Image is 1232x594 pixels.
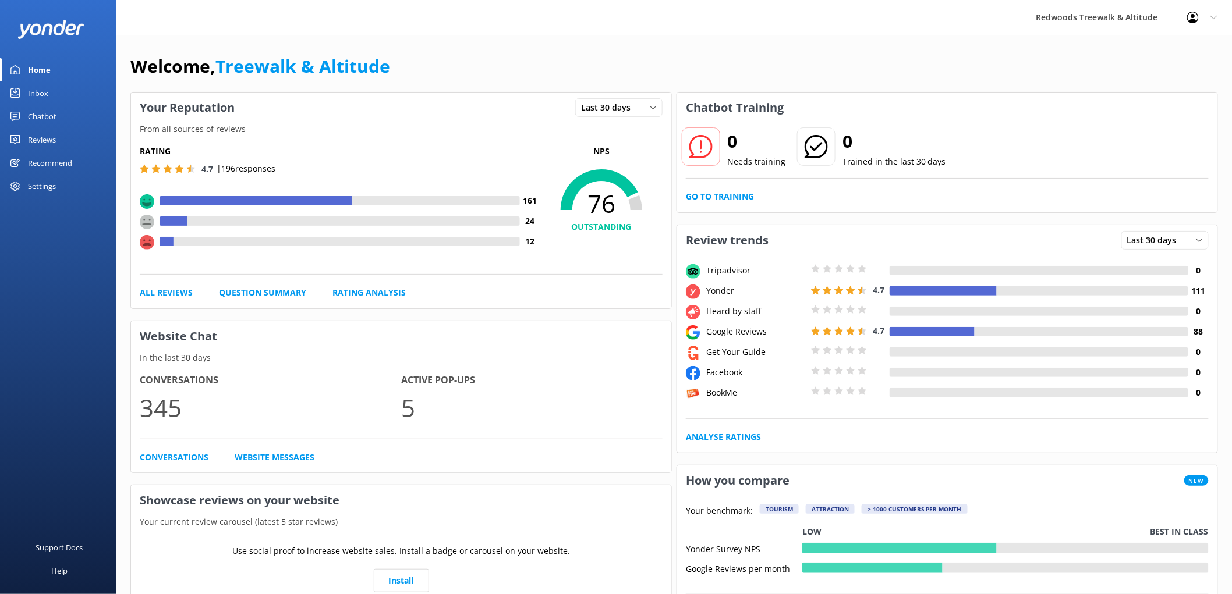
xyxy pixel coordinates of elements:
a: Treewalk & Altitude [215,54,390,78]
span: New [1184,475,1209,486]
h2: 0 [727,127,785,155]
p: 345 [140,388,401,427]
div: Settings [28,175,56,198]
div: Home [28,58,51,81]
h4: Conversations [140,373,401,388]
p: Your benchmark: [686,504,753,518]
a: Install [374,569,429,592]
p: | 196 responses [217,162,275,175]
div: Yonder [703,284,808,297]
h3: How you compare [677,465,798,496]
a: Conversations [140,451,208,464]
p: From all sources of reviews [131,123,671,136]
p: 5 [401,388,663,427]
h1: Welcome, [130,52,390,80]
span: 4.7 [873,284,884,296]
h4: 0 [1188,264,1209,277]
a: Question Summary [219,286,306,299]
span: 76 [540,189,663,218]
p: In the last 30 days [131,351,671,364]
h4: 0 [1188,305,1209,318]
div: Tourism [760,504,799,514]
div: BookMe [703,386,808,399]
div: Google Reviews per month [686,563,802,573]
h4: 0 [1188,386,1209,399]
a: Go to Training [686,190,754,203]
span: Last 30 days [1127,234,1184,247]
div: Reviews [28,128,56,151]
div: Heard by staff [703,305,808,318]
p: Your current review carousel (latest 5 star reviews) [131,515,671,528]
img: yonder-white-logo.png [17,20,84,39]
div: Recommend [28,151,72,175]
h2: 0 [842,127,946,155]
p: Needs training [727,155,785,168]
a: Rating Analysis [332,286,406,299]
h3: Review trends [677,225,777,255]
h4: 111 [1188,284,1209,297]
div: Inbox [28,81,48,105]
p: Low [802,525,822,538]
h4: 12 [520,235,540,248]
span: 4.7 [201,163,213,175]
div: Tripadvisor [703,264,808,277]
a: Analyse Ratings [686,431,761,443]
p: Best in class [1150,525,1209,538]
h3: Website Chat [131,321,671,351]
h3: Chatbot Training [677,93,792,123]
h3: Your Reputation [131,93,243,123]
div: > 1000 customers per month [862,504,968,514]
div: Facebook [703,366,808,379]
p: Trained in the last 30 days [842,155,946,168]
h4: OUTSTANDING [540,220,663,233]
div: Chatbot [28,105,56,128]
p: Use social proof to increase website sales. Install a badge or carousel on your website. [232,545,570,557]
span: 4.7 [873,325,884,336]
div: Help [51,559,68,582]
h5: Rating [140,145,540,158]
div: Yonder Survey NPS [686,543,802,553]
h4: 0 [1188,366,1209,379]
h3: Showcase reviews on your website [131,485,671,515]
h4: 88 [1188,325,1209,338]
h4: 161 [520,194,540,207]
p: NPS [540,145,663,158]
div: Get Your Guide [703,346,808,358]
a: Website Messages [235,451,314,464]
div: Support Docs [36,536,83,559]
h4: 24 [520,215,540,227]
div: Attraction [806,504,855,514]
h4: Active Pop-ups [401,373,663,388]
span: Last 30 days [581,101,638,114]
a: All Reviews [140,286,193,299]
h4: 0 [1188,346,1209,358]
div: Google Reviews [703,325,808,338]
